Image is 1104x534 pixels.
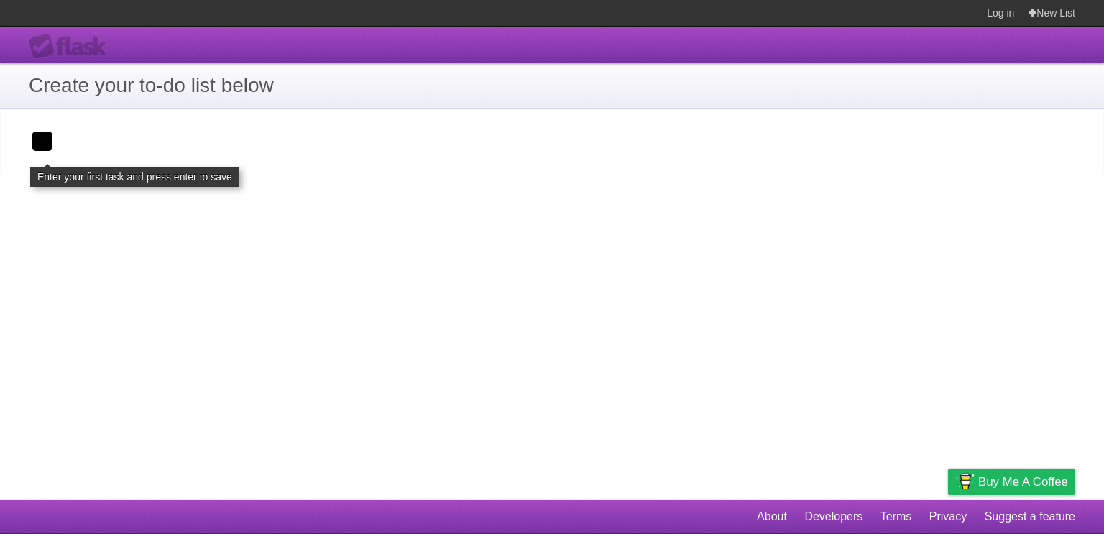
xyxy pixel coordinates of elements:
[880,503,912,530] a: Terms
[929,503,967,530] a: Privacy
[985,503,1075,530] a: Suggest a feature
[29,70,1075,101] h1: Create your to-do list below
[948,469,1075,495] a: Buy me a coffee
[804,503,862,530] a: Developers
[757,503,787,530] a: About
[29,34,115,60] div: Flask
[978,469,1068,494] span: Buy me a coffee
[955,469,975,494] img: Buy me a coffee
